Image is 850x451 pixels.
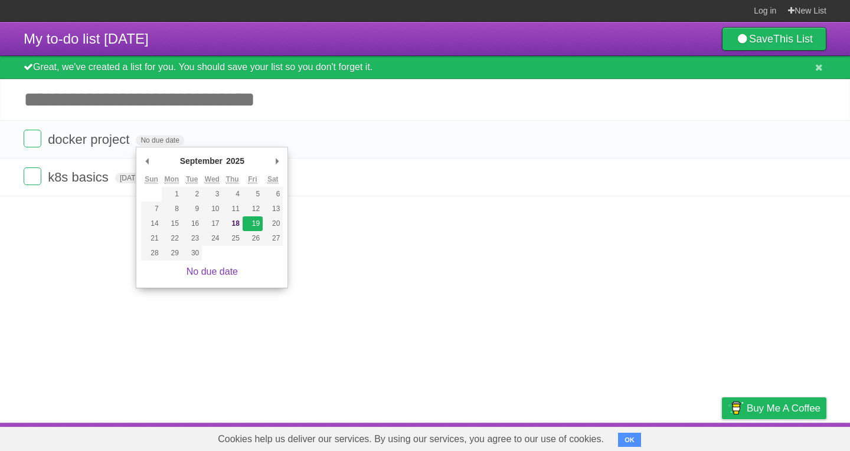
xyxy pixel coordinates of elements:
[202,231,222,246] button: 24
[707,426,737,448] a: Privacy
[202,216,222,231] button: 17
[223,231,243,246] button: 25
[206,427,616,451] span: Cookies help us deliver our services. By using our services, you agree to our use of cookies.
[263,231,283,246] button: 27
[141,231,161,246] button: 21
[205,175,220,184] abbr: Wednesday
[747,398,820,419] span: Buy me a coffee
[223,216,243,231] button: 18
[243,202,263,216] button: 12
[162,187,182,202] button: 1
[165,175,179,184] abbr: Monday
[223,202,243,216] button: 11
[728,398,744,418] img: Buy me a coffee
[267,175,279,184] abbr: Saturday
[722,397,826,419] a: Buy me a coffee
[141,246,161,261] button: 28
[243,231,263,246] button: 26
[752,426,826,448] a: Suggest a feature
[248,175,257,184] abbr: Friday
[202,187,222,202] button: 3
[243,187,263,202] button: 5
[48,170,112,185] span: k8s basics
[24,130,41,147] label: Done
[223,187,243,202] button: 4
[666,426,692,448] a: Terms
[162,202,182,216] button: 8
[182,231,202,246] button: 23
[162,216,182,231] button: 15
[271,152,283,170] button: Next Month
[565,426,590,448] a: About
[182,216,202,231] button: 16
[48,132,132,147] span: docker project
[224,152,246,170] div: 2025
[145,175,158,184] abbr: Sunday
[178,152,224,170] div: September
[182,202,202,216] button: 9
[136,135,184,146] span: No due date
[226,175,239,184] abbr: Thursday
[263,187,283,202] button: 6
[187,266,238,276] a: No due date
[162,246,182,261] button: 29
[186,175,198,184] abbr: Tuesday
[141,152,153,170] button: Previous Month
[182,246,202,261] button: 30
[263,202,283,216] button: 13
[263,216,283,231] button: 20
[243,216,263,231] button: 19
[24,31,149,47] span: My to-do list [DATE]
[182,187,202,202] button: 2
[773,33,813,45] b: This List
[162,231,182,246] button: 22
[24,167,41,185] label: Done
[618,433,641,447] button: OK
[202,202,222,216] button: 10
[604,426,652,448] a: Developers
[722,27,826,51] a: SaveThis List
[115,173,147,183] span: [DATE]
[141,202,161,216] button: 7
[141,216,161,231] button: 14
